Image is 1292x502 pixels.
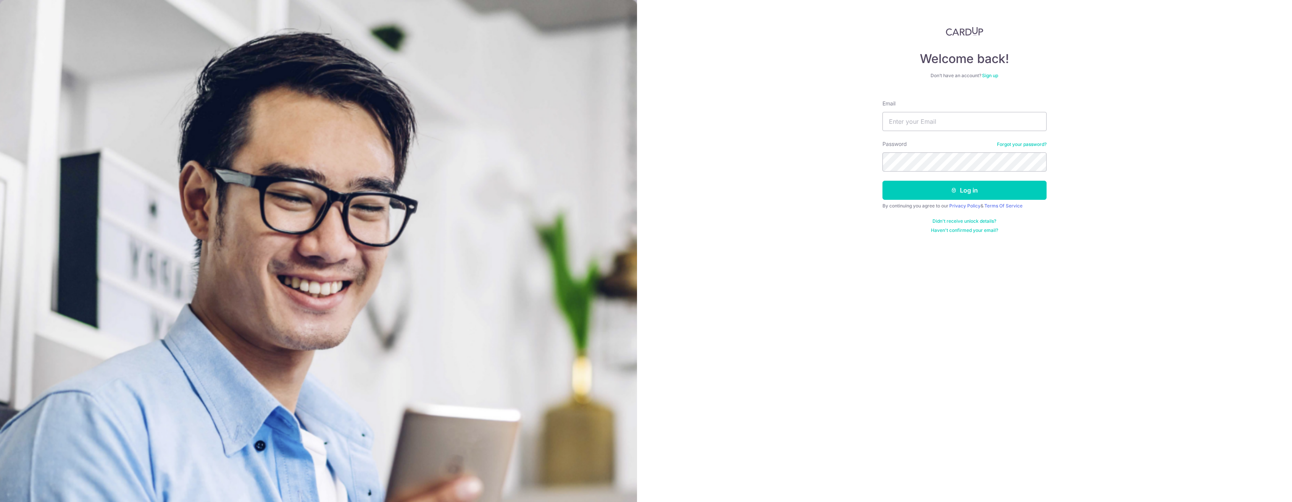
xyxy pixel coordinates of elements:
[982,73,998,78] a: Sign up
[931,227,998,233] a: Haven't confirmed your email?
[882,100,895,107] label: Email
[882,140,907,148] label: Password
[882,112,1047,131] input: Enter your Email
[882,181,1047,200] button: Log in
[882,51,1047,66] h4: Welcome back!
[882,73,1047,79] div: Don’t have an account?
[946,27,983,36] img: CardUp Logo
[882,203,1047,209] div: By continuing you agree to our &
[997,141,1047,147] a: Forgot your password?
[949,203,981,209] a: Privacy Policy
[984,203,1023,209] a: Terms Of Service
[932,218,996,224] a: Didn't receive unlock details?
